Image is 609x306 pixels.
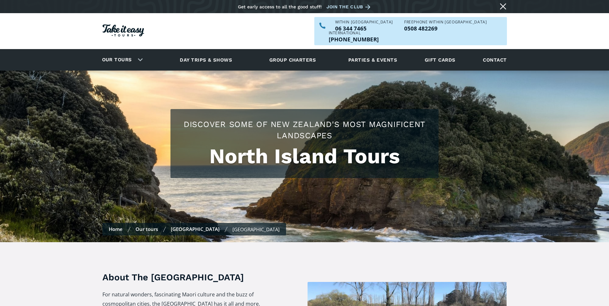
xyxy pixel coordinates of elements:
nav: breadcrumbs [102,223,286,235]
img: Take it easy Tours logo [102,24,144,37]
h3: About The [GEOGRAPHIC_DATA] [102,271,267,284]
a: Home [109,226,123,232]
a: Parties & events [345,51,400,69]
a: [GEOGRAPHIC_DATA] [171,226,220,232]
p: 0508 482269 [404,26,487,31]
h2: Discover some of New Zealand's most magnificent landscapes [177,119,432,141]
a: Call us outside of NZ on +6463447465 [329,37,379,42]
a: Call us freephone within NZ on 0508482269 [404,26,487,31]
a: Gift cards [422,51,459,69]
div: WITHIN [GEOGRAPHIC_DATA] [335,20,393,24]
div: Our tours [94,51,148,69]
a: Join the club [326,3,373,11]
a: Close message [498,1,508,12]
div: [GEOGRAPHIC_DATA] [232,226,280,233]
a: Our tours [97,52,137,67]
p: 06 344 7465 [335,26,393,31]
div: Freephone WITHIN [GEOGRAPHIC_DATA] [404,20,487,24]
div: International [329,31,379,35]
a: Contact [480,51,510,69]
a: Our tours [135,226,158,232]
a: Day trips & shows [172,51,240,69]
p: [PHONE_NUMBER] [329,37,379,42]
div: Get early access to all the good stuff! [238,4,322,9]
a: Group charters [261,51,324,69]
a: Call us within NZ on 063447465 [335,26,393,31]
a: Homepage [102,21,144,41]
h1: North Island Tours [177,144,432,168]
